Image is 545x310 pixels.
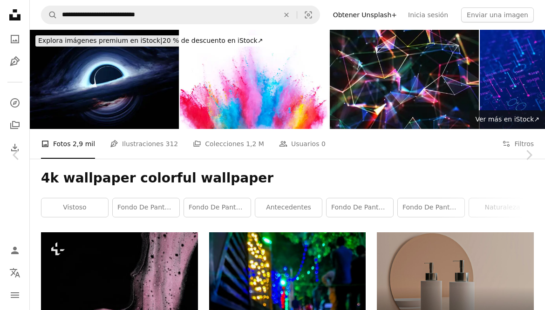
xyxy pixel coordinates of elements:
img: Nubes de agujero negro, renderizado de alta calidad. [30,30,179,129]
span: 0 [321,139,326,149]
span: Explora imágenes premium en iStock | [38,37,163,44]
a: Fondo de pantalla de 8k [398,198,464,217]
a: Fondo de pantalla 4k [184,198,251,217]
button: Búsqueda visual [297,6,320,24]
a: Explorar [6,94,24,112]
a: Inicia sesión [402,7,454,22]
h1: 4k wallpaper colorful wallpaper [41,170,534,187]
img: Explosión de polvo coloreado sobre fondo blanco. [180,30,329,129]
span: Ver más en iStock ↗ [475,115,539,123]
a: Siguiente [512,110,545,200]
a: Ilustraciones 312 [110,129,178,159]
button: Menú [6,286,24,304]
a: fondo de pantalla 4k [327,198,393,217]
a: Ilustraciones [6,52,24,71]
a: Fotos [6,30,24,48]
img: Multi red abstracta fondo de color [330,30,479,129]
span: 312 [165,139,178,149]
a: Ver más en iStock↗ [470,110,545,129]
button: Borrar [276,6,297,24]
a: Usuarios 0 [279,129,326,159]
span: 1,2 M [246,139,264,149]
a: Obtener Unsplash+ [327,7,402,22]
form: Encuentra imágenes en todo el sitio [41,6,320,24]
div: 20 % de descuento en iStock ↗ [35,35,266,47]
button: Idioma [6,263,24,282]
a: antecedentes [255,198,322,217]
a: fondo de pantalla [113,198,179,217]
button: Buscar en Unsplash [41,6,57,24]
a: vistoso [41,198,108,217]
a: Colecciones 1,2 M [193,129,264,159]
button: Enviar una imagen [461,7,534,22]
button: Filtros [502,129,534,159]
a: Iniciar sesión / Registrarse [6,241,24,260]
a: naturaleza [469,198,536,217]
a: Explora imágenes premium en iStock|20 % de descuento en iStock↗ [30,30,271,52]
